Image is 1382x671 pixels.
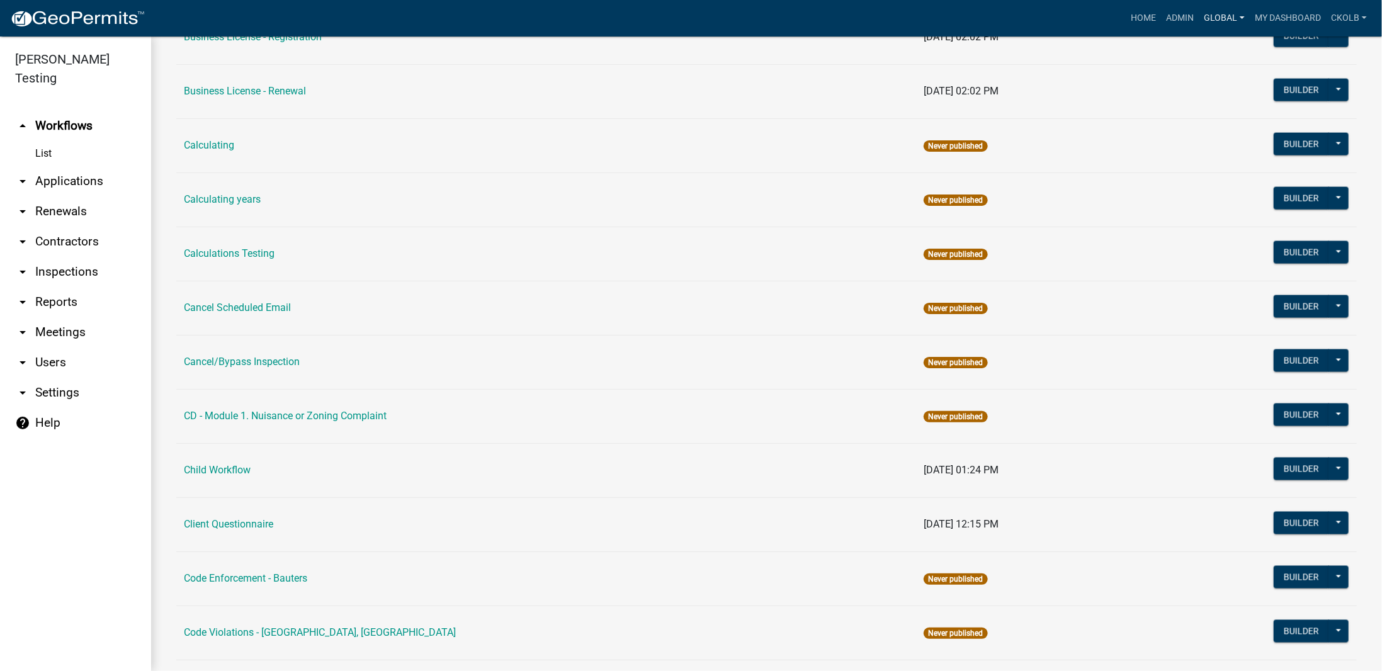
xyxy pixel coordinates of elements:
[1274,133,1329,155] button: Builder
[1199,6,1250,30] a: Global
[1274,512,1329,534] button: Builder
[924,303,987,314] span: Never published
[184,356,300,368] a: Cancel/Bypass Inspection
[15,385,30,400] i: arrow_drop_down
[1274,620,1329,643] button: Builder
[1274,187,1329,210] button: Builder
[184,626,456,638] a: Code Violations - [GEOGRAPHIC_DATA], [GEOGRAPHIC_DATA]
[924,357,987,368] span: Never published
[15,325,30,340] i: arrow_drop_down
[924,464,999,476] span: [DATE] 01:24 PM
[15,204,30,219] i: arrow_drop_down
[924,628,987,639] span: Never published
[1274,403,1329,426] button: Builder
[184,85,306,97] a: Business License - Renewal
[184,518,273,530] a: Client Questionnaire
[15,355,30,370] i: arrow_drop_down
[1274,349,1329,372] button: Builder
[184,139,234,151] a: Calculating
[15,264,30,279] i: arrow_drop_down
[1274,241,1329,264] button: Builder
[15,295,30,310] i: arrow_drop_down
[1274,566,1329,589] button: Builder
[184,464,251,476] a: Child Workflow
[1161,6,1199,30] a: Admin
[184,410,387,422] a: CD - Module 1. Nuisance or Zoning Complaint
[924,195,987,206] span: Never published
[15,234,30,249] i: arrow_drop_down
[1274,295,1329,318] button: Builder
[184,302,291,313] a: Cancel Scheduled Email
[184,572,307,584] a: Code Enforcement - Bauters
[924,85,999,97] span: [DATE] 02:02 PM
[924,411,987,422] span: Never published
[184,247,275,259] a: Calculations Testing
[184,193,261,205] a: Calculating years
[15,415,30,431] i: help
[924,249,987,260] span: Never published
[184,31,322,43] a: Business License - Registration
[1274,79,1329,101] button: Builder
[15,118,30,133] i: arrow_drop_up
[15,174,30,189] i: arrow_drop_down
[1274,25,1329,47] button: Builder
[1250,6,1326,30] a: My Dashboard
[924,31,999,43] span: [DATE] 02:02 PM
[924,573,987,585] span: Never published
[1274,458,1329,480] button: Builder
[924,518,999,530] span: [DATE] 12:15 PM
[1126,6,1161,30] a: Home
[1326,6,1372,30] a: ckolb
[924,140,987,152] span: Never published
